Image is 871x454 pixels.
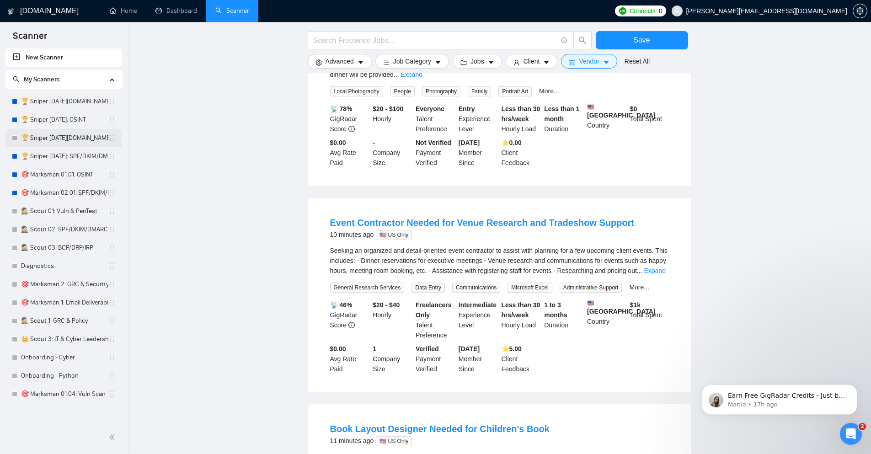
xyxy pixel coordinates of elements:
span: Advanced [326,56,354,66]
span: holder [108,317,116,325]
a: 🏆 Sniper [DATE]: OSINT [21,111,108,129]
span: ... [394,71,399,78]
div: GigRadar Score [328,300,371,340]
a: 🏆 Sniper [DATE]: SPF/DKIM/DMARC [21,147,108,166]
a: Diagnostics [21,257,108,275]
a: searchScanner [215,7,249,15]
b: $0.00 [330,139,346,146]
a: New Scanner [13,48,115,67]
button: Save [596,31,688,49]
b: [GEOGRAPHIC_DATA] [587,104,656,119]
div: Total Spent [628,300,671,340]
a: 🎯 Marksman 02.01: SPF/DKIM/DMARC [21,184,108,202]
span: info-circle [348,126,355,132]
li: New Scanner [5,48,122,67]
button: search [573,31,592,49]
a: Reset All [625,56,650,66]
span: 2 [859,423,866,430]
img: logo [8,4,14,19]
a: setting [853,7,867,15]
div: Member Since [457,138,500,168]
div: Company Size [371,344,414,374]
span: holder [108,98,116,105]
b: Freelancers Only [416,301,452,319]
div: Avg Rate Paid [328,344,371,374]
div: Seeking an organized and detail-oriented event contractor to assist with planning for a few upcom... [330,246,669,276]
span: 0 [659,6,663,16]
a: homeHome [110,7,137,15]
span: Save [633,34,650,46]
a: 🎯 Marksman 01.01: OSINT [21,166,108,184]
div: Avg Rate Paid [328,138,371,168]
a: 🕵️ Scout 01: Vuln & PenTest [21,202,108,220]
b: Less than 30 hrs/week [502,301,540,319]
li: 🕵️ Scout 02: SPF/DKIM/DMARC [5,220,122,239]
button: barsJob Categorycaret-down [375,54,449,69]
span: caret-down [488,59,494,66]
div: Payment Verified [414,138,457,168]
a: Onboarding - Cyber [21,348,108,367]
input: Search Freelance Jobs... [313,35,557,46]
b: Everyone [416,105,444,112]
span: holder [108,336,116,343]
div: Member Since [457,344,500,374]
a: Onboarding - Python [21,367,108,385]
div: Country [585,104,628,134]
div: Country [585,300,628,340]
span: holder [108,153,116,160]
b: $ 1k [630,301,641,309]
b: Less than 1 month [544,105,579,123]
span: user [513,59,520,66]
span: holder [108,171,116,178]
button: folderJobscaret-down [453,54,502,69]
b: [DATE] [459,139,480,146]
button: settingAdvancedcaret-down [308,54,372,69]
span: bars [383,59,390,66]
b: 📡 78% [330,105,353,112]
span: My Scanners [13,75,60,83]
span: ... [637,267,642,274]
span: Job Category [393,56,431,66]
span: General Research Services [330,283,405,293]
b: Less than 30 hrs/week [502,105,540,123]
button: idcardVendorcaret-down [561,54,617,69]
div: Talent Preference [414,104,457,134]
div: Hourly Load [500,300,543,340]
li: 🎯 Marksman 2: GRC & Security Audits [5,275,122,294]
a: Event Contractor Needed for Venue Research and Tradeshow Support [330,218,635,228]
a: 🎯 Marksman 2: GRC & Security Audits [21,275,108,294]
span: Scanner [5,29,54,48]
span: Vendor [579,56,599,66]
a: 🏆 Sniper [DATE][DOMAIN_NAME]: SPF/DKIM/DMARC [21,129,108,147]
a: More... [629,283,649,291]
img: 🇺🇸 [588,300,594,306]
a: dashboardDashboard [155,7,197,15]
span: search [574,36,591,44]
b: $20 - $100 [373,105,403,112]
div: Client Feedback [500,138,543,168]
span: caret-down [358,59,364,66]
b: $ 0 [630,105,637,112]
span: folder [460,59,467,66]
b: 📡 46% [330,301,353,309]
b: Intermediate [459,301,497,309]
li: 🏆 Sniper 02.01.01: SPF/DKIM/DMARC [5,147,122,166]
div: Company Size [371,138,414,168]
a: 🏆 Sniper [DATE][DOMAIN_NAME]: OSINT [21,92,108,111]
a: 🎯 Marksman 1: Email Deliverability [21,294,108,312]
div: 10 minutes ago [330,229,635,240]
span: People [390,86,415,96]
span: Connects: [630,6,657,16]
li: 🕵️ Scout 01: Vuln & PenTest [5,202,122,220]
b: Verified [416,345,439,353]
span: caret-down [435,59,441,66]
li: 🎯 Marksman 02.01: SPF/DKIM/DMARC [5,184,122,202]
span: holder [108,390,116,398]
span: caret-down [543,59,550,66]
a: More... [539,87,559,95]
li: Diagnostics [5,257,122,275]
span: My Scanners [24,75,60,83]
li: 🎯 Marksman 1: Email Deliverability [5,294,122,312]
span: Communications [452,283,500,293]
